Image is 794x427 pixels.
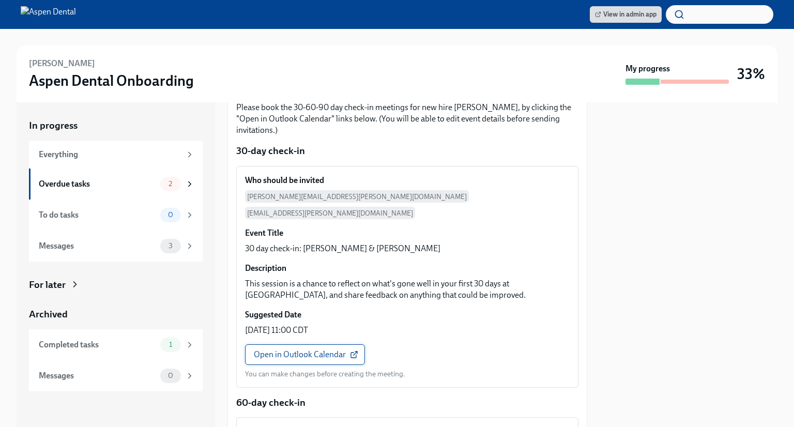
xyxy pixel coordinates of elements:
a: For later [29,278,203,292]
img: Aspen Dental [21,6,76,23]
div: Messages [39,370,156,382]
span: View in admin app [595,9,656,20]
span: 0 [162,372,179,379]
div: To do tasks [39,209,156,221]
span: 0 [162,211,179,219]
span: 3 [162,242,179,250]
span: [EMAIL_ADDRESS][PERSON_NAME][DOMAIN_NAME] [245,207,415,219]
span: Open in Outlook Calendar [254,349,356,360]
strong: My progress [625,63,670,74]
a: In progress [29,119,203,132]
div: Messages [39,240,156,252]
span: 1 [163,341,178,348]
p: 30 day check-in: [PERSON_NAME] & [PERSON_NAME] [245,243,440,254]
h3: 33% [737,65,765,83]
p: 30-day check-in [236,144,578,158]
a: Everything [29,141,203,169]
a: Messages0 [29,360,203,391]
span: 2 [162,180,178,188]
div: Everything [39,149,181,160]
h6: Suggested Date [245,309,301,321]
h3: Aspen Dental Onboarding [29,71,194,90]
a: Overdue tasks2 [29,169,203,200]
p: This session is a chance to reflect on what's gone well in your first 30 days at [GEOGRAPHIC_DATA... [245,278,570,301]
a: Messages3 [29,231,203,262]
h6: Who should be invited [245,175,324,186]
a: To do tasks0 [29,200,203,231]
a: Completed tasks1 [29,329,203,360]
h6: Event Title [245,227,283,239]
div: Overdue tasks [39,178,156,190]
div: Completed tasks [39,339,156,350]
p: [DATE] 11:00 CDT [245,325,308,336]
p: You can make changes before creating the meeting. [245,369,405,379]
div: For later [29,278,66,292]
a: Open in Outlook Calendar [245,344,365,365]
p: Please book the 30-60-90 day check-in meetings for new hire [PERSON_NAME], by clicking the "Open ... [236,102,578,136]
span: [PERSON_NAME][EMAIL_ADDRESS][PERSON_NAME][DOMAIN_NAME] [245,190,469,203]
p: 60-day check-in [236,396,578,409]
a: View in admin app [590,6,662,23]
h6: [PERSON_NAME] [29,58,95,69]
a: Archived [29,308,203,321]
h6: Description [245,263,286,274]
